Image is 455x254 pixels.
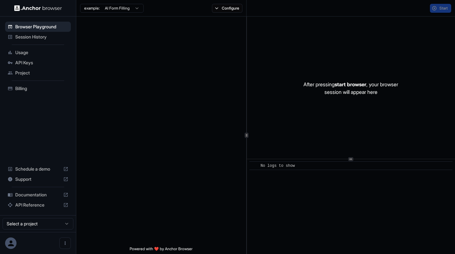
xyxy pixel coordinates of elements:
[14,5,62,11] img: Anchor Logo
[84,6,100,11] span: example:
[5,174,71,184] div: Support
[15,34,68,40] span: Session History
[5,68,71,78] div: Project
[5,58,71,68] div: API Keys
[303,81,398,96] p: After pressing , your browser session will appear here
[261,164,295,168] span: No logs to show
[15,176,61,182] span: Support
[5,83,71,94] div: Billing
[15,192,61,198] span: Documentation
[253,163,256,169] span: ​
[335,81,366,88] span: start browser
[15,60,68,66] span: API Keys
[212,4,243,13] button: Configure
[15,70,68,76] span: Project
[5,47,71,58] div: Usage
[15,24,68,30] span: Browser Playground
[15,202,61,208] span: API Reference
[5,200,71,210] div: API Reference
[15,85,68,92] span: Billing
[15,49,68,56] span: Usage
[5,190,71,200] div: Documentation
[5,22,71,32] div: Browser Playground
[5,164,71,174] div: Schedule a demo
[130,246,193,254] span: Powered with ❤️ by Anchor Browser
[15,166,61,172] span: Schedule a demo
[59,237,71,249] button: Open menu
[5,32,71,42] div: Session History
